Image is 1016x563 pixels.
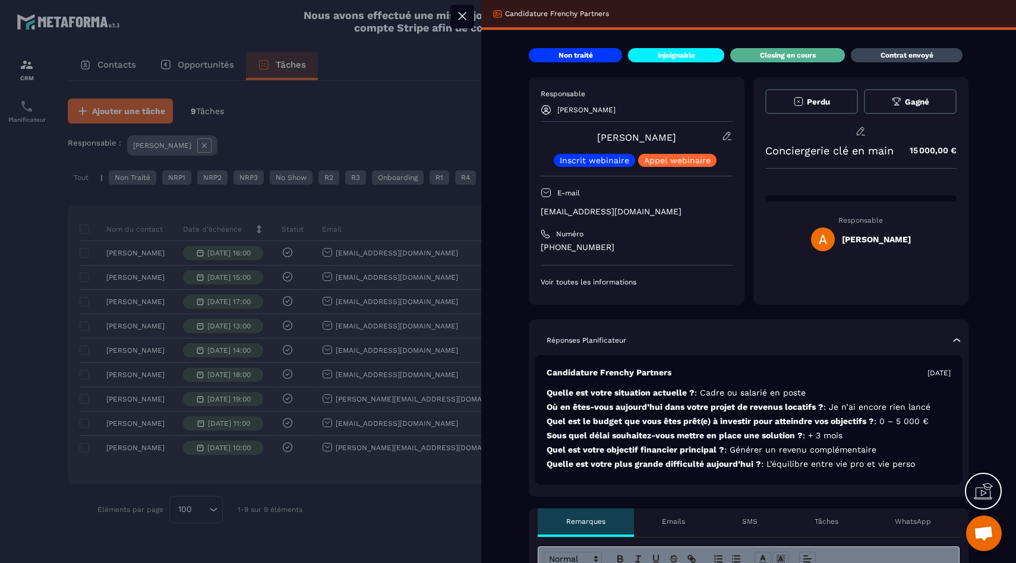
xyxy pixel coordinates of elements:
p: 15 000,00 € [898,139,957,162]
p: Réponses Planificateur [547,336,626,345]
button: Gagné [864,89,957,114]
p: SMS [742,517,758,526]
button: Perdu [765,89,858,114]
p: Numéro [556,229,583,239]
p: WhatsApp [895,517,931,526]
p: [EMAIL_ADDRESS][DOMAIN_NAME] [541,206,733,217]
span: : Générer un revenu complémentaire [724,445,876,454]
p: Tâches [815,517,838,526]
p: E-mail [557,188,580,198]
p: Conciergerie clé en main [765,144,894,157]
p: Inscrit webinaire [560,156,629,165]
p: Emails [662,517,685,526]
p: Contrat envoyé [881,50,933,60]
p: Candidature Frenchy Partners [505,9,609,18]
span: : L’équilibre entre vie pro et vie perso [761,459,915,469]
p: Responsable [541,89,733,99]
p: Sous quel délai souhaitez-vous mettre en place une solution ? [547,430,951,441]
p: [DATE] [927,368,951,378]
span: : Je n’ai encore rien lancé [823,402,930,412]
span: : 0 – 5 000 € [874,416,929,426]
p: Responsable [765,216,957,224]
span: Gagné [905,97,929,106]
p: Quelle est votre plus grande difficulté aujourd’hui ? [547,458,951,470]
div: Ouvrir le chat [966,515,1002,551]
span: : Cadre ou salarié en poste [695,388,806,397]
p: injoignable [658,50,695,60]
p: Closing en cours [760,50,816,60]
p: Où en êtes-vous aujourd’hui dans votre projet de revenus locatifs ? [547,401,951,413]
span: Perdu [807,97,830,106]
p: [PHONE_NUMBER] [541,242,733,253]
p: Quel est le budget que vous êtes prêt(e) à investir pour atteindre vos objectifs ? [547,416,951,427]
a: [PERSON_NAME] [597,132,676,143]
p: Voir toutes les informations [541,277,733,287]
span: : + 3 mois [803,431,843,440]
p: Quel est votre objectif financier principal ? [547,444,951,456]
p: Non traité [559,50,593,60]
h5: [PERSON_NAME] [842,235,911,244]
p: [PERSON_NAME] [557,106,616,114]
p: Quelle est votre situation actuelle ? [547,387,951,398]
p: Candidature Frenchy Partners [547,367,671,378]
p: Remarques [566,517,605,526]
p: Appel webinaire [644,156,711,165]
